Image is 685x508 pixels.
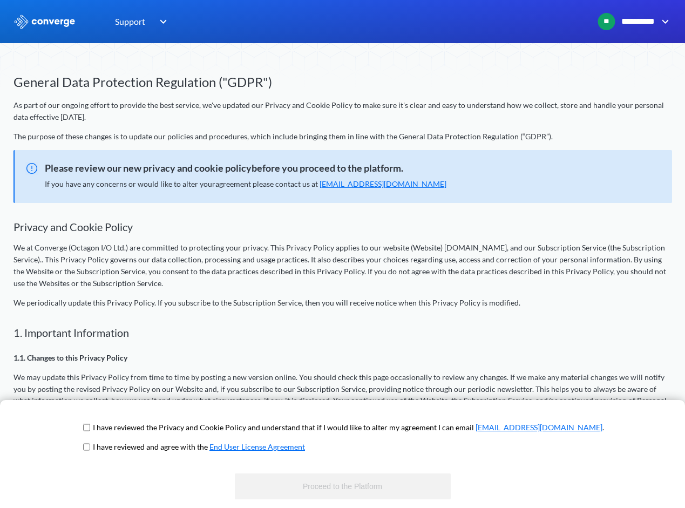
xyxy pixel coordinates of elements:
img: downArrow.svg [153,15,170,28]
p: We at Converge (Octagon I/O Ltd.) are committed to protecting your privacy. This Privacy Policy a... [13,242,672,289]
h2: 1. Important Information [13,326,672,339]
p: We periodically update this Privacy Policy. If you subscribe to the Subscription Service, then yo... [13,297,672,309]
button: Proceed to the Platform [235,473,451,499]
a: End User License Agreement [209,442,305,451]
p: I have reviewed the Privacy and Cookie Policy and understand that if I would like to alter my agr... [93,422,604,434]
p: 1.1. Changes to this Privacy Policy [13,352,672,364]
a: [EMAIL_ADDRESS][DOMAIN_NAME] [320,179,446,188]
img: logo_ewhite.svg [13,15,76,29]
h2: Privacy and Cookie Policy [13,220,672,233]
p: We may update this Privacy Policy from time to time by posting a new version online. You should c... [13,371,672,419]
p: As part of our ongoing effort to provide the best service, we've updated our Privacy and Cookie P... [13,99,672,123]
img: downArrow.svg [655,15,672,28]
span: If you have any concerns or would like to alter your agreement please contact us at [45,179,446,188]
p: I have reviewed and agree with the [93,441,305,453]
p: The purpose of these changes is to update our policies and procedures, which include bringing the... [13,131,672,143]
span: Support [115,15,145,28]
span: Please review our new privacy and cookie policybefore you proceed to the platform. [15,161,661,176]
a: [EMAIL_ADDRESS][DOMAIN_NAME] [476,423,602,432]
